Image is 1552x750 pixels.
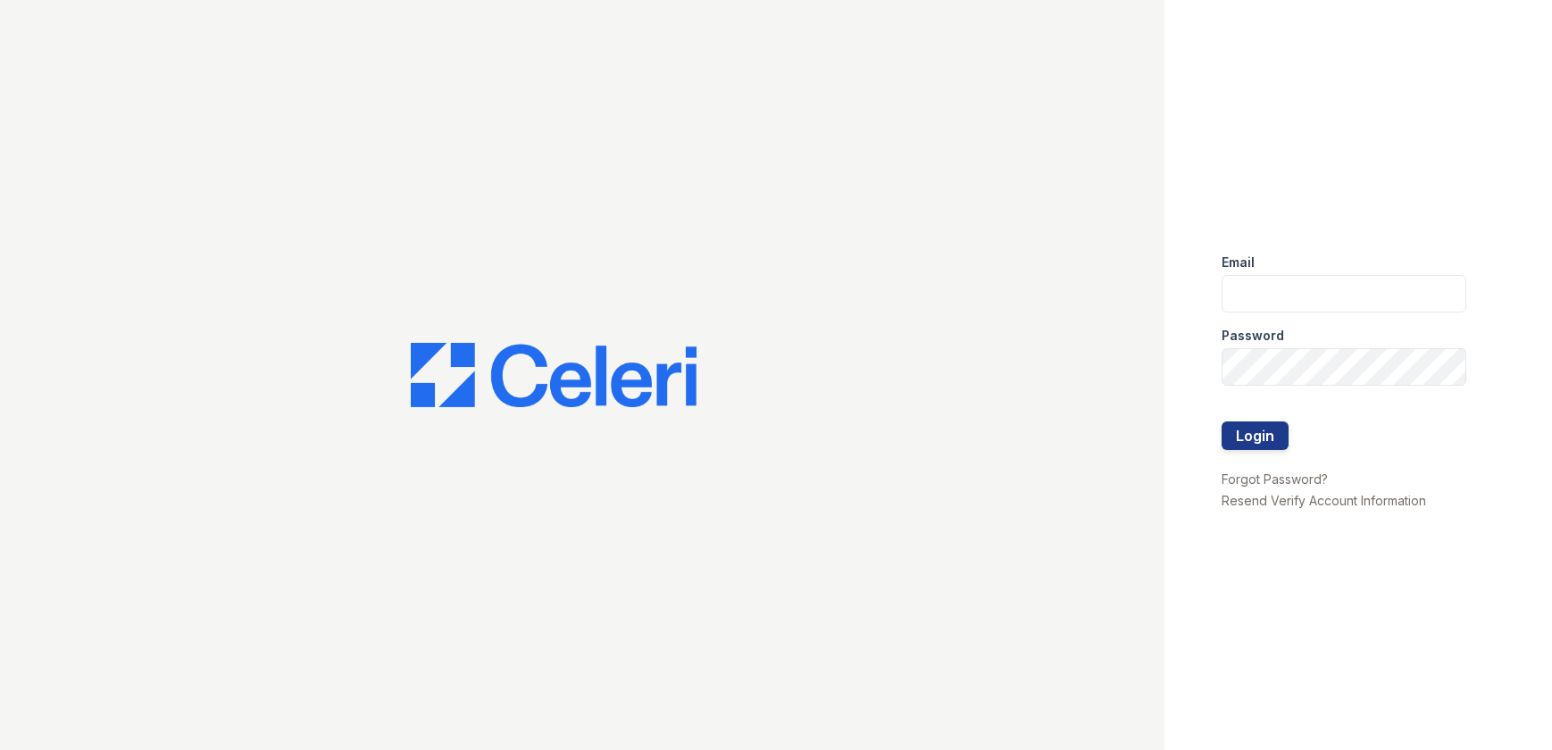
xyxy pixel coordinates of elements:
[1222,254,1255,271] label: Email
[1222,327,1284,345] label: Password
[1222,493,1426,508] a: Resend Verify Account Information
[411,343,697,407] img: CE_Logo_Blue-a8612792a0a2168367f1c8372b55b34899dd931a85d93a1a3d3e32e68fde9ad4.png
[1222,471,1328,487] a: Forgot Password?
[1222,421,1289,450] button: Login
